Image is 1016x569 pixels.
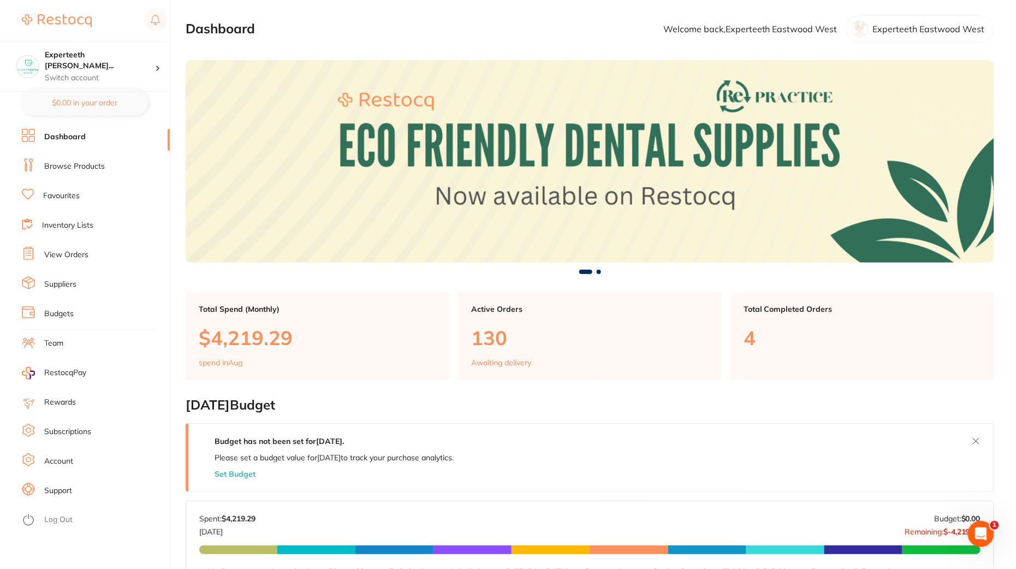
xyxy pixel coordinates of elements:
p: [DATE] [199,523,256,536]
a: Support [44,485,72,496]
a: Total Spend (Monthly)$4,219.29spend inAug [186,292,449,380]
p: Total Spend (Monthly) [199,305,436,313]
a: Favourites [43,191,80,201]
p: Awaiting delivery [471,358,531,367]
p: Remaining: [905,523,981,536]
p: 4 [744,327,981,349]
h2: [DATE] Budget [186,398,994,413]
p: Experteeth Eastwood West [873,24,985,34]
a: Inventory Lists [42,220,93,231]
p: spend in Aug [199,358,242,367]
button: Set Budget [215,470,256,478]
a: Team [44,338,63,349]
button: Log Out [22,512,167,529]
p: Switch account [45,73,155,84]
a: Rewards [44,397,76,408]
h2: Dashboard [186,21,255,37]
img: Restocq Logo [22,14,92,27]
img: Experteeth Eastwood West [17,56,39,78]
p: $4,219.29 [199,327,436,349]
p: Spent: [199,514,256,523]
img: RestocqPay [22,367,35,380]
p: 130 [471,327,709,349]
p: Welcome back, Experteeth Eastwood West [663,24,837,34]
p: Please set a budget value for [DATE] to track your purchase analytics. [215,453,454,462]
a: RestocqPay [22,367,86,380]
img: Dashboard [186,60,994,262]
a: Total Completed Orders4 [730,292,994,380]
p: Budget: [934,514,981,523]
h4: Experteeth Eastwood West [45,50,155,71]
p: Active Orders [471,305,709,313]
a: Restocq Logo [22,8,92,33]
strong: $4,219.29 [222,514,256,524]
span: RestocqPay [44,368,86,378]
a: Active Orders130Awaiting delivery [458,292,722,380]
a: Budgets [44,309,74,319]
a: Browse Products [44,161,105,172]
a: Log Out [44,514,73,525]
span: 1 [990,521,999,530]
a: Dashboard [44,132,86,143]
a: Suppliers [44,279,76,290]
strong: $-4,219.29 [943,527,981,537]
p: Total Completed Orders [744,305,981,313]
iframe: Intercom live chat [968,521,994,547]
a: Account [44,456,73,467]
strong: $0.00 [961,514,981,524]
strong: Budget has not been set for [DATE] . [215,436,344,446]
a: Subscriptions [44,426,91,437]
button: $0.00 in your order [22,90,148,116]
a: View Orders [44,250,88,260]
